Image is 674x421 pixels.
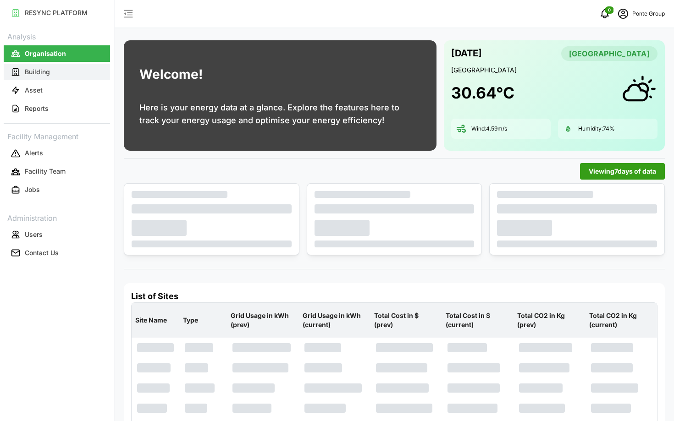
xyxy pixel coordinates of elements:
[589,164,656,179] span: Viewing 7 days of data
[580,163,665,180] button: Viewing7days of data
[444,304,512,337] p: Total Cost in $ (current)
[4,5,110,21] button: RESYNC PLATFORM
[451,46,482,61] p: [DATE]
[25,104,49,113] p: Reports
[587,304,655,337] p: Total CO2 in Kg (current)
[4,64,110,80] button: Building
[25,67,50,77] p: Building
[229,304,297,337] p: Grid Usage in kWh (prev)
[4,29,110,43] p: Analysis
[4,181,110,199] a: Jobs
[372,304,440,337] p: Total Cost in $ (prev)
[4,82,110,98] button: Asset
[25,8,88,17] p: RESYNC PLATFORM
[4,244,110,262] a: Contact Us
[4,225,110,244] a: Users
[4,163,110,181] a: Facility Team
[451,83,514,103] h1: 30.64 °C
[139,65,203,84] h1: Welcome!
[608,7,611,13] span: 0
[133,308,177,332] p: Site Name
[25,86,43,95] p: Asset
[25,185,40,194] p: Jobs
[578,125,615,133] p: Humidity: 74 %
[596,5,614,23] button: notifications
[4,100,110,117] button: Reports
[139,101,421,127] p: Here is your energy data at a glance. Explore the features here to track your energy usage and op...
[25,148,43,158] p: Alerts
[4,145,110,162] button: Alerts
[4,226,110,243] button: Users
[4,63,110,81] a: Building
[4,211,110,224] p: Administration
[614,5,632,23] button: schedule
[569,47,650,60] span: [GEOGRAPHIC_DATA]
[4,182,110,198] button: Jobs
[25,248,59,257] p: Contact Us
[515,304,583,337] p: Total CO2 in Kg (prev)
[451,66,657,75] p: [GEOGRAPHIC_DATA]
[25,230,43,239] p: Users
[4,164,110,180] button: Facility Team
[4,44,110,63] a: Organisation
[4,45,110,62] button: Organisation
[301,304,369,337] p: Grid Usage in kWh (current)
[4,129,110,142] p: Facility Management
[4,99,110,118] a: Reports
[4,81,110,99] a: Asset
[4,4,110,22] a: RESYNC PLATFORM
[632,10,665,18] p: Ponte Group
[25,49,66,58] p: Organisation
[4,144,110,163] a: Alerts
[25,167,66,176] p: Facility Team
[181,308,225,332] p: Type
[471,125,507,133] p: Wind: 4.59 m/s
[131,290,657,302] h4: List of Sites
[4,245,110,261] button: Contact Us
